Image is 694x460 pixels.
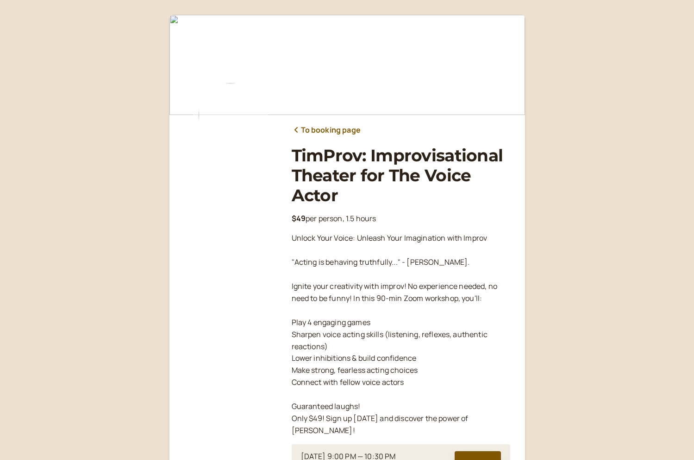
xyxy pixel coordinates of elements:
p: Unlock Your Voice: Unleash Your Imagination with Improv "Acting is behaving truthfully..." - [PER... [292,232,510,436]
b: $49 [292,213,306,224]
a: To booking page [292,124,361,136]
h1: TimProv: Improvisational Theater for The Voice Actor [292,146,510,206]
p: per person, 1.5 hours [292,213,510,225]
